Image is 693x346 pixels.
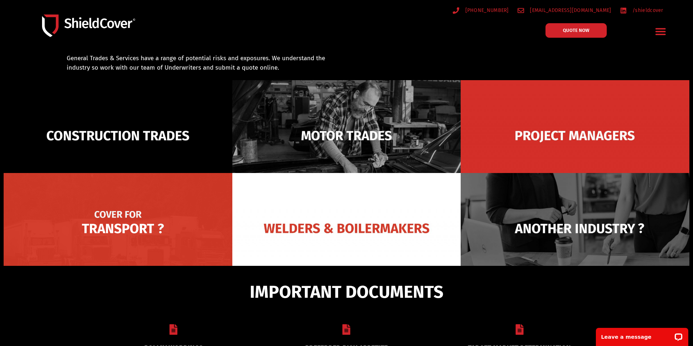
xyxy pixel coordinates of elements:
[528,6,611,15] span: [EMAIL_ADDRESS][DOMAIN_NAME]
[545,23,607,38] a: QUOTE NOW
[518,6,611,15] a: [EMAIL_ADDRESS][DOMAIN_NAME]
[464,6,509,15] span: [PHONE_NUMBER]
[652,23,669,40] div: Menu Toggle
[453,6,509,15] a: [PHONE_NUMBER]
[67,54,337,72] p: General Trades & Services have a range of potential risks and exposures. We understand the indust...
[563,28,589,33] span: QUOTE NOW
[42,15,135,37] img: Shield-Cover-Underwriting-Australia-logo-full
[250,285,443,299] span: IMPORTANT DOCUMENTS
[631,6,663,15] span: /shieldcover
[591,323,693,346] iframe: LiveChat chat widget
[620,6,663,15] a: /shieldcover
